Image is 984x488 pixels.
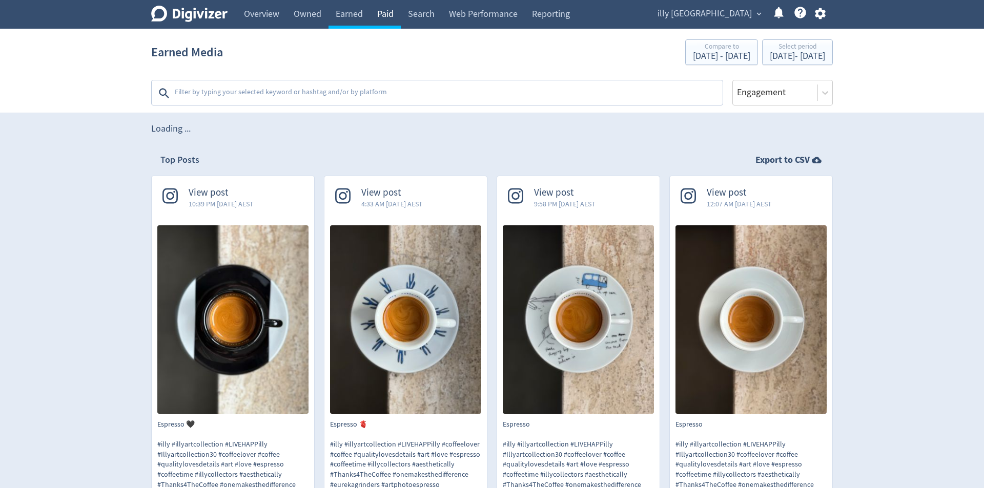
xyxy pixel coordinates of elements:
strong: Export to CSV [755,154,810,166]
span: illy [GEOGRAPHIC_DATA] [658,6,752,22]
img: Espresso 🫀 #illy #illyartcollection #LIVEHAPPilly #coffeelover #coffee #qualitylovesdetails #art ... [330,225,481,414]
h2: Top Posts [160,154,199,166]
span: 9:58 PM [DATE] AEST [534,199,596,209]
span: 12:07 AM [DATE] AEST [707,199,772,209]
img: Espresso #illy #illyartcollection #LIVEHAPPilly #Illyartcollection30 #coffeelover #coffee #qualit... [675,225,827,414]
span: 4:33 AM [DATE] AEST [361,199,423,209]
button: Select period[DATE]- [DATE] [762,39,833,65]
span: View post [707,187,772,199]
span: View post [534,187,596,199]
button: Compare to[DATE] - [DATE] [685,39,758,65]
div: Select period [770,43,825,52]
span: View post [189,187,254,199]
p: Loading ... [151,122,833,135]
div: [DATE] - [DATE] [693,52,750,61]
img: Espresso 🖤 #illy #illyartcollection #LIVEHAPPilly #Illyartcollection30 #coffeelover #coffee #qual... [157,225,309,414]
div: [DATE] - [DATE] [770,52,825,61]
h1: Earned Media [151,36,223,69]
span: expand_more [754,9,764,18]
div: Compare to [693,43,750,52]
span: View post [361,187,423,199]
span: 10:39 PM [DATE] AEST [189,199,254,209]
button: illy [GEOGRAPHIC_DATA] [654,6,764,22]
img: Espresso #illy #illyartcollection #LIVEHAPPilly #Illyartcollection30 #coffeelover #coffee #qualit... [503,225,654,414]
